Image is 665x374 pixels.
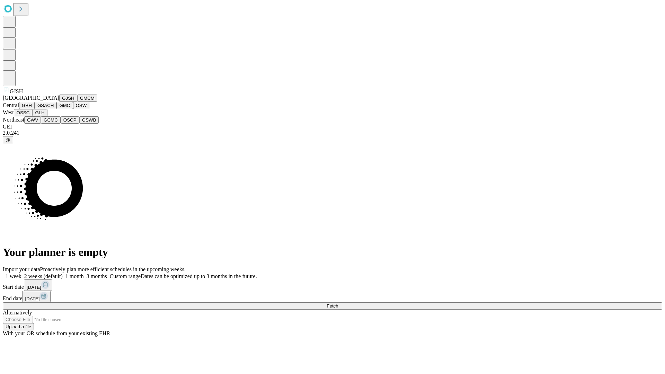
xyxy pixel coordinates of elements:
[110,273,141,279] span: Custom range
[6,273,21,279] span: 1 week
[32,109,47,116] button: GLH
[3,310,32,315] span: Alternatively
[65,273,84,279] span: 1 month
[327,303,338,309] span: Fetch
[87,273,107,279] span: 3 months
[56,102,73,109] button: GMC
[3,130,662,136] div: 2.0.241
[14,109,33,116] button: OSSC
[3,330,110,336] span: With your OR schedule from your existing EHR
[3,323,34,330] button: Upload a file
[25,296,39,301] span: [DATE]
[10,88,23,94] span: GJSH
[79,116,99,124] button: GSWB
[3,279,662,291] div: Start date
[6,137,10,142] span: @
[35,102,56,109] button: GSACH
[3,102,19,108] span: Central
[22,291,51,302] button: [DATE]
[40,266,186,272] span: Proactively plan more efficient schedules in the upcoming weeks.
[3,109,14,115] span: West
[141,273,257,279] span: Dates can be optimized up to 3 months in the future.
[24,279,52,291] button: [DATE]
[61,116,79,124] button: OSCP
[3,291,662,302] div: End date
[3,246,662,259] h1: Your planner is empty
[77,95,97,102] button: GMCM
[3,95,59,101] span: [GEOGRAPHIC_DATA]
[27,285,41,290] span: [DATE]
[41,116,61,124] button: GCMC
[19,102,35,109] button: GBH
[59,95,77,102] button: GJSH
[73,102,90,109] button: OSW
[24,273,63,279] span: 2 weeks (default)
[24,116,41,124] button: GWV
[3,117,24,123] span: Northeast
[3,124,662,130] div: GEI
[3,302,662,310] button: Fetch
[3,266,40,272] span: Import your data
[3,136,13,143] button: @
